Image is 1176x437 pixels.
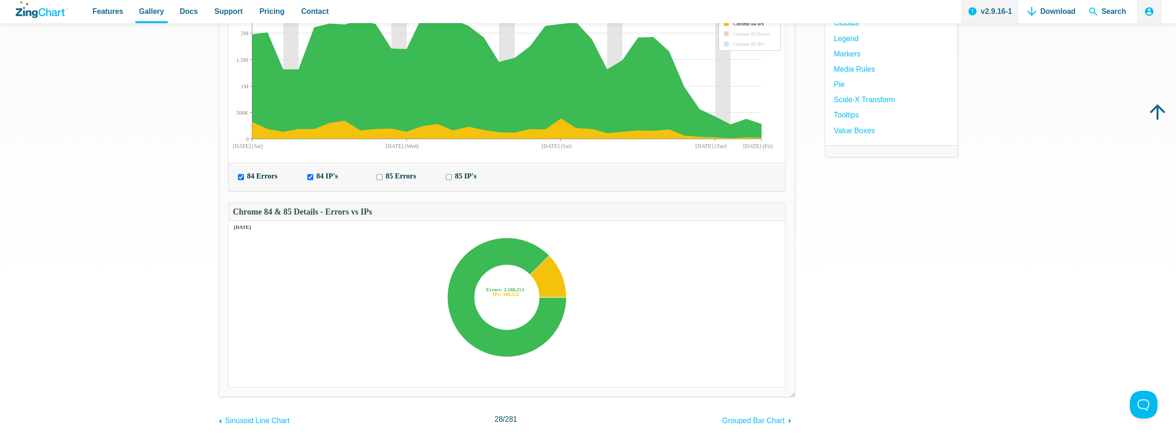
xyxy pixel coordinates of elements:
span: 28 [494,415,503,423]
a: Media Rules [834,63,875,75]
a: Tooltips [834,109,859,121]
span: 281 [505,415,518,423]
a: Legend [834,32,859,45]
span: Grouped Bar Chart [722,417,785,425]
label: 84 IP's [317,170,338,182]
span: Support [214,5,243,18]
span: / [494,413,517,425]
span: Contact [301,5,329,18]
a: ZingChart Logo. Click to return to the homepage [16,1,68,18]
a: Grouped Bar Chart [722,412,795,427]
span: Gallery [139,5,164,18]
a: Value Boxes [834,124,875,137]
tspan: [DATE] (Tue) [695,143,726,149]
a: Sinusoid Line Chart [219,412,290,427]
label: 85 Errors [386,170,416,182]
span: Sinusoid Line Chart [225,417,290,425]
span: Features [92,5,123,18]
iframe: Toggle Customer Support [1130,391,1158,419]
label: 85 IP's [455,170,477,182]
a: scale-x transform [834,93,895,106]
label: 84 Errors [247,170,278,182]
span: Pricing [259,5,284,18]
span: Docs [180,5,198,18]
a: Markers [834,48,861,60]
tspan: [DATE] (Fri) [743,143,773,149]
a: Pie [834,78,845,91]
